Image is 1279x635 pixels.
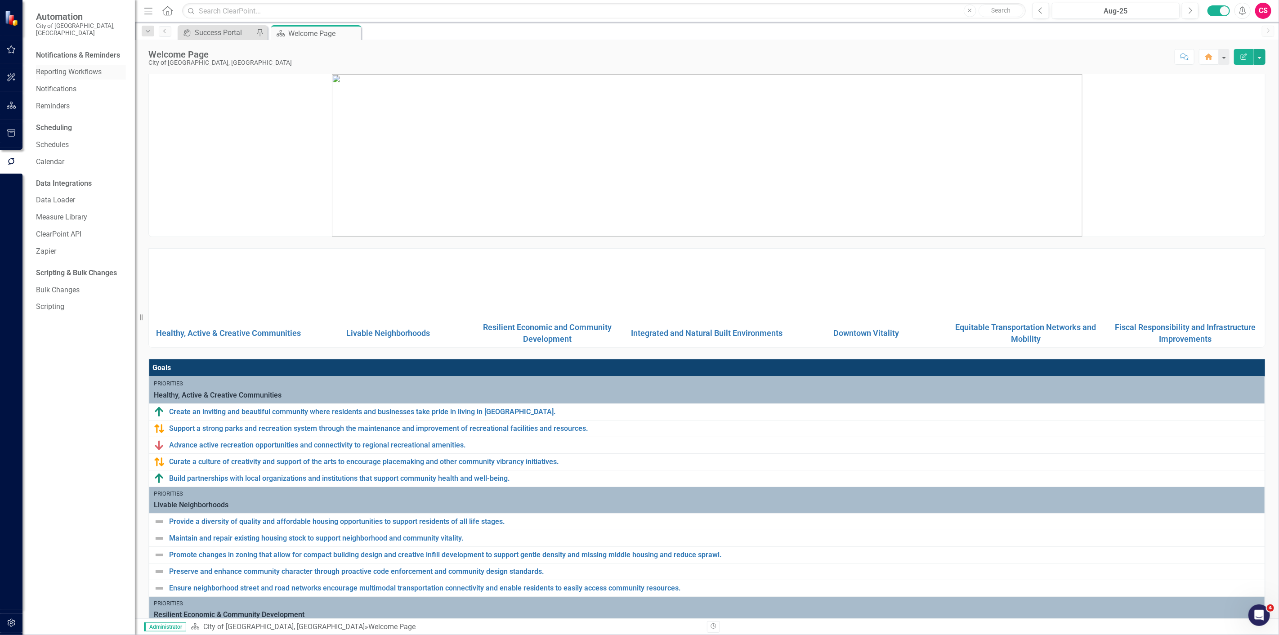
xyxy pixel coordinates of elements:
[154,440,165,451] img: Below Plan
[154,380,1260,388] div: Priorities
[154,599,1260,608] div: Priorities
[169,584,1260,592] a: Ensure neighborhood street and road networks encourage multimodal transportation connectivity and...
[36,50,120,61] div: Notifications & Reminders
[156,328,301,338] a: Healthy, Active & Creative Communities
[149,546,1265,563] td: Double-Click to Edit Right Click for Context Menu
[36,123,72,133] div: Scheduling
[144,622,186,631] span: Administrator
[4,9,21,26] img: ClearPoint Strategy
[483,322,612,344] a: Resilient Economic and Community Development
[154,456,165,467] img: Caution
[154,390,1260,401] span: Healthy, Active & Creative Communities
[36,11,126,22] span: Automation
[36,246,126,257] a: Zapier
[154,500,1260,510] span: Livable Neighborhoods
[149,403,1265,420] td: Double-Click to Edit Right Click for Context Menu
[169,425,1260,433] a: Support a strong parks and recreation system through the maintenance and improvement of recreatio...
[36,268,117,278] div: Scripting & Bulk Changes
[191,622,700,632] div: »
[154,516,165,527] img: Not Defined
[148,49,292,59] div: Welcome Page
[346,328,430,338] a: Livable Neighborhoods
[36,229,126,240] a: ClearPoint API
[956,322,1096,344] a: Equitable Transportation Networks and Mobility
[169,518,1260,526] a: Provide a diversity of quality and affordable housing opportunities to support residents of all l...
[169,458,1260,466] a: Curate a culture of creativity and support of the arts to encourage placemaking and other communi...
[36,179,92,189] div: Data Integrations
[169,551,1260,559] a: Promote changes in zoning that allow for compact building design and creative infill development ...
[149,377,1265,403] td: Double-Click to Edit
[36,195,126,206] a: Data Loader
[36,302,126,312] a: Scripting
[36,101,126,112] a: Reminders
[149,470,1265,487] td: Double-Click to Edit Right Click for Context Menu
[169,568,1260,576] a: Preserve and enhance community character through proactive code enforcement and community design ...
[332,74,1082,237] img: mceclip0.png
[149,487,1265,513] td: Double-Click to Edit
[149,437,1265,453] td: Double-Click to Edit Right Click for Context Menu
[149,580,1265,596] td: Double-Click to Edit Right Click for Context Menu
[154,583,165,594] img: Not Defined
[149,530,1265,546] td: Double-Click to Edit Right Click for Context Menu
[631,328,783,338] a: Integrated and Natural Built Environments
[203,622,365,631] a: City of [GEOGRAPHIC_DATA], [GEOGRAPHIC_DATA]
[36,140,126,150] a: Schedules
[149,453,1265,470] td: Double-Click to Edit Right Click for Context Menu
[1248,604,1270,626] iframe: Intercom live chat
[154,550,165,560] img: Not Defined
[154,473,165,484] img: Above Target
[154,423,165,434] img: Caution
[169,408,1260,416] a: Create an inviting and beautiful community where residents and businesses take pride in living in...
[1267,604,1274,612] span: 4
[36,67,126,77] a: Reporting Workflows
[169,441,1260,449] a: Advance active recreation opportunities and connectivity to regional recreational amenities.
[154,566,165,577] img: Not Defined
[169,534,1260,542] a: Maintain and repair existing housing stock to support neighborhood and community vitality.
[149,596,1265,623] td: Double-Click to Edit
[1255,3,1271,19] button: CS
[36,84,126,94] a: Notifications
[182,3,1026,19] input: Search ClearPoint...
[195,27,254,38] div: Success Portal
[36,212,126,223] a: Measure Library
[154,490,1260,498] div: Priorities
[834,328,899,338] a: Downtown Vitality
[149,420,1265,437] td: Double-Click to Edit Right Click for Context Menu
[154,533,165,544] img: Not Defined
[148,59,292,66] div: City of [GEOGRAPHIC_DATA], [GEOGRAPHIC_DATA]
[149,563,1265,580] td: Double-Click to Edit Right Click for Context Menu
[36,285,126,295] a: Bulk Changes
[36,22,126,37] small: City of [GEOGRAPHIC_DATA], [GEOGRAPHIC_DATA]
[368,622,416,631] div: Welcome Page
[979,4,1024,17] button: Search
[154,610,1260,620] span: Resilient Economic & Community Development
[154,407,165,417] img: Above Target
[36,157,126,167] a: Calendar
[180,27,254,38] a: Success Portal
[1115,322,1256,344] a: Fiscal Responsibility and Infrastructure Improvements
[1052,3,1180,19] button: Aug-25
[169,474,1260,483] a: Build partnerships with local organizations and institutions that support community health and we...
[288,28,359,39] div: Welcome Page
[1055,6,1176,17] div: Aug-25
[149,513,1265,530] td: Double-Click to Edit Right Click for Context Menu
[991,7,1011,14] span: Search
